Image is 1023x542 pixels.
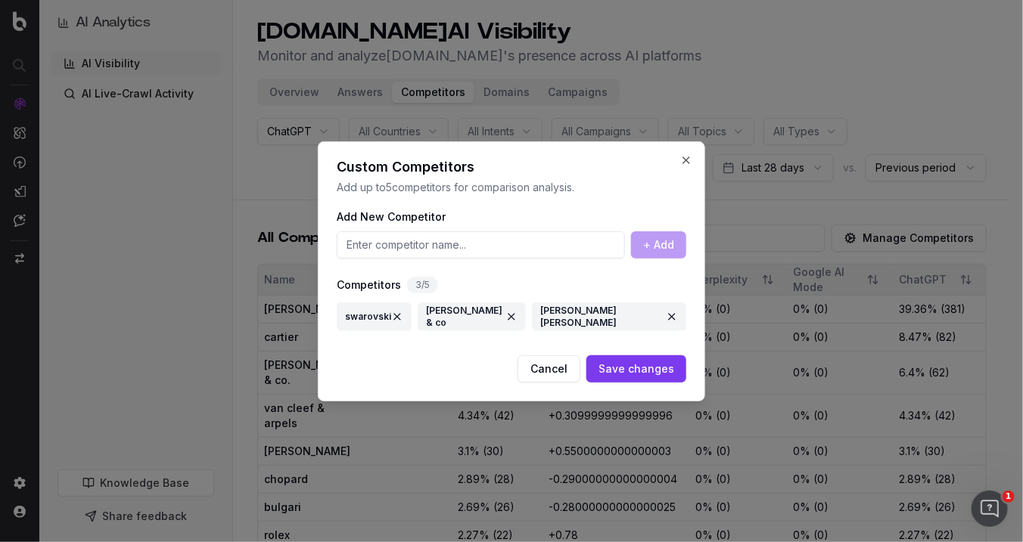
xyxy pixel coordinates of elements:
input: Enter competitor name... [337,231,625,259]
span: 1 [1003,491,1015,503]
div: [PERSON_NAME] [PERSON_NAME] [540,303,678,330]
h2: Custom Competitors [337,160,686,174]
iframe: Intercom live chat [972,491,1008,527]
button: Save changes [586,355,686,382]
label: Add New Competitor [337,210,446,223]
div: swarovski [345,303,403,330]
button: Cancel [518,355,580,382]
div: [PERSON_NAME] & co [426,303,518,330]
p: Add up to 5 competitors for comparison analysis. [337,180,686,195]
label: Competitors [337,277,401,293]
div: 3 / 5 [407,277,438,293]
